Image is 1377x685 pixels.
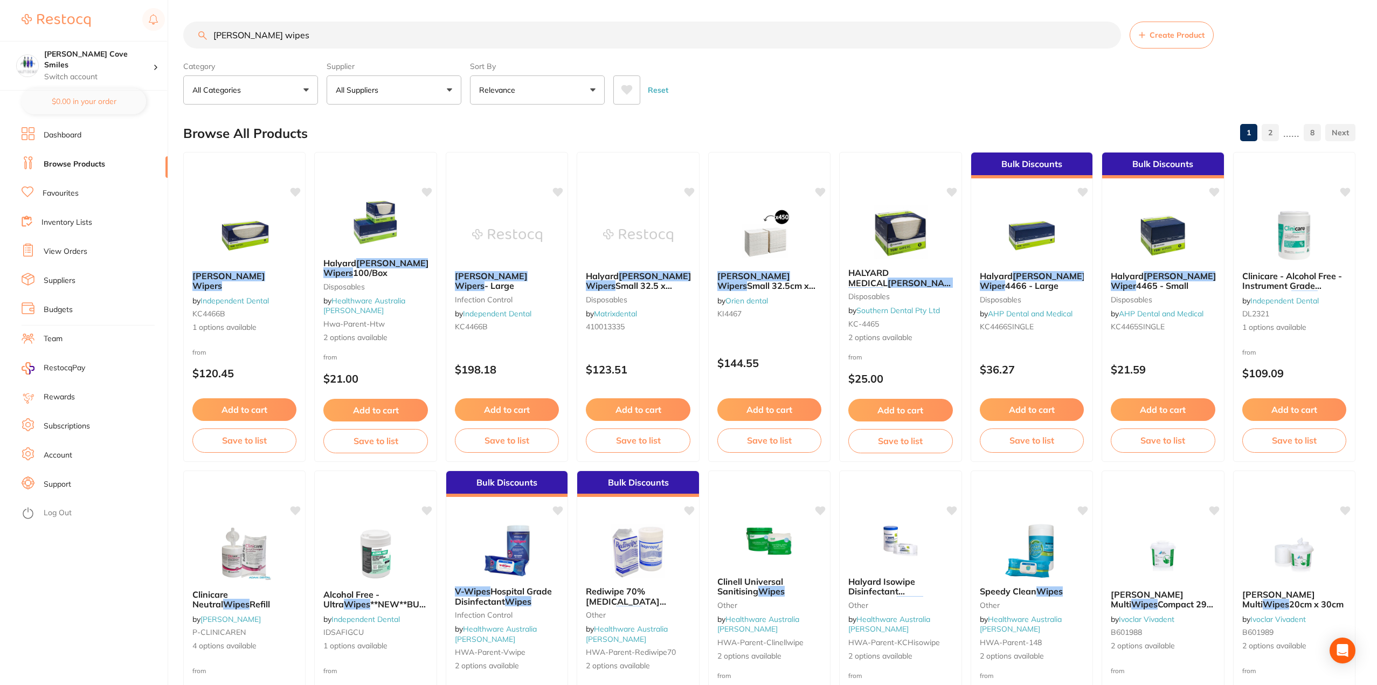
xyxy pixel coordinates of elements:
[455,428,559,452] button: Save to list
[44,479,71,490] a: Support
[44,334,63,344] a: Team
[1242,322,1346,333] span: 1 options available
[183,75,318,105] button: All Categories
[586,309,637,319] span: by
[1242,590,1346,610] b: Durr FD Multi Wipes 20cm x 30cm
[1150,31,1205,39] span: Create Product
[1289,599,1344,610] span: 20cm x 30cm
[1304,122,1321,143] a: 8
[1111,589,1184,610] span: [PERSON_NAME] Multi
[1111,398,1215,421] button: Add to cart
[44,421,90,432] a: Subscriptions
[472,524,542,578] img: V-Wipes Hospital Grade Disinfectant Wipes
[192,428,296,452] button: Save to list
[485,280,514,291] span: - Large
[1259,209,1329,262] img: Clinicare - Alcohol Free - Instrument Grade Disinfecting Wipes
[848,287,883,298] em: WIPERS
[192,296,269,306] span: by
[1111,363,1215,376] p: $21.59
[586,586,666,617] span: Rediwipe 70% [MEDICAL_DATA] Alcohol
[717,280,747,291] em: Wipers
[323,319,385,329] span: hwa-parent-htw
[1291,290,1318,301] em: Wipes
[848,577,952,597] b: Halyard Isowipe Disinfectant Bactericidal Wipes
[1128,209,1198,262] img: Halyard Teri Wiper 4465 - Small
[1242,428,1346,452] button: Save to list
[323,372,427,385] p: $21.00
[1242,627,1274,637] span: B601989
[717,271,821,291] b: Teri Wipers Small 32.5cm x 33cm Bulk Pack of 450
[717,614,799,634] a: Healthware Australia [PERSON_NAME]
[470,75,605,105] button: Relevance
[1005,280,1058,291] span: 4466 - Large
[22,14,91,27] img: Restocq Logo
[323,399,427,421] button: Add to cart
[586,647,676,657] span: HWA-parent-rediwipe70
[1036,586,1063,597] em: Wipes
[717,651,821,662] span: 2 options available
[717,672,731,680] span: from
[183,22,1121,49] input: Search Products
[866,514,936,568] img: Halyard Isowipe Disinfectant Bactericidal Wipes
[192,367,296,379] p: $120.45
[734,209,804,262] img: Teri Wipers Small 32.5cm x 33cm Bulk Pack of 450
[323,258,427,278] b: Halyard Teri Wipers 100/Box
[1242,309,1269,319] span: DL2321
[848,287,946,308] span: SMALL 32.5CM X 33CM
[619,271,691,281] em: [PERSON_NAME]
[455,647,525,657] span: HWA-parent-vwipe
[848,614,930,634] a: Healthware Australia [PERSON_NAME]
[41,217,92,228] a: Inventory Lists
[725,296,768,306] a: Orien dental
[344,599,370,610] em: Wipes
[616,606,642,617] em: Wipes
[848,651,952,662] span: 2 options available
[323,590,427,610] b: Alcohol Free - Ultra Wipes **NEW**BUY 5 GET 1 FREE**
[848,672,862,680] span: from
[200,296,269,306] a: Independent Dental
[323,267,353,278] em: Wipers
[44,508,72,518] a: Log Out
[192,589,228,610] span: Clinicare Neutral
[734,514,804,568] img: Clinell Universal Sanitising Wipes
[1330,638,1355,663] div: Open Intercom Messenger
[1111,599,1214,619] span: Compact 29 x 30cm
[1119,614,1174,624] a: Ivoclar Vivadent
[586,271,619,281] span: Halyard
[866,205,936,259] img: HALYARD MEDICAL TERI WIPERS SMALL 32.5CM X 33CM
[717,577,821,597] b: Clinell Universal Sanitising Wipes
[44,363,85,373] span: RestocqPay
[848,268,952,288] b: HALYARD MEDICAL TERI WIPERS SMALL 32.5CM X 33CM
[353,267,388,278] span: 100/Box
[210,527,280,581] img: Clinicare Neutral Wipes Refill
[1111,627,1142,637] span: B601988
[586,280,672,301] span: Small 32.5 x 33cm (6 x 75) 4465
[455,398,559,421] button: Add to cart
[323,627,364,637] span: IDSAFIGCU
[717,576,783,597] span: Clinell Universal Sanitising
[44,305,73,315] a: Budgets
[192,271,296,291] b: Teri Wipers
[192,614,261,624] span: by
[1111,590,1215,610] b: Durr FD Multi Wipes Compact 29 x 30cm
[455,295,559,304] small: infection control
[888,278,960,288] em: [PERSON_NAME]
[980,309,1072,319] span: by
[586,280,615,291] em: Wipers
[44,275,75,286] a: Suppliers
[717,309,742,319] span: KI4467
[44,246,87,257] a: View Orders
[455,661,559,672] span: 2 options available
[323,282,427,291] small: Disposables
[1130,22,1214,49] button: Create Product
[1242,367,1346,379] p: $109.09
[1242,348,1256,356] span: from
[856,306,940,315] a: Southern Dental Pty Ltd
[200,614,261,624] a: [PERSON_NAME]
[848,429,952,453] button: Save to list
[323,258,356,268] span: Halyard
[327,61,461,71] label: Supplier
[223,599,250,610] em: Wipes
[1240,122,1257,143] a: 1
[758,586,785,597] em: Wipes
